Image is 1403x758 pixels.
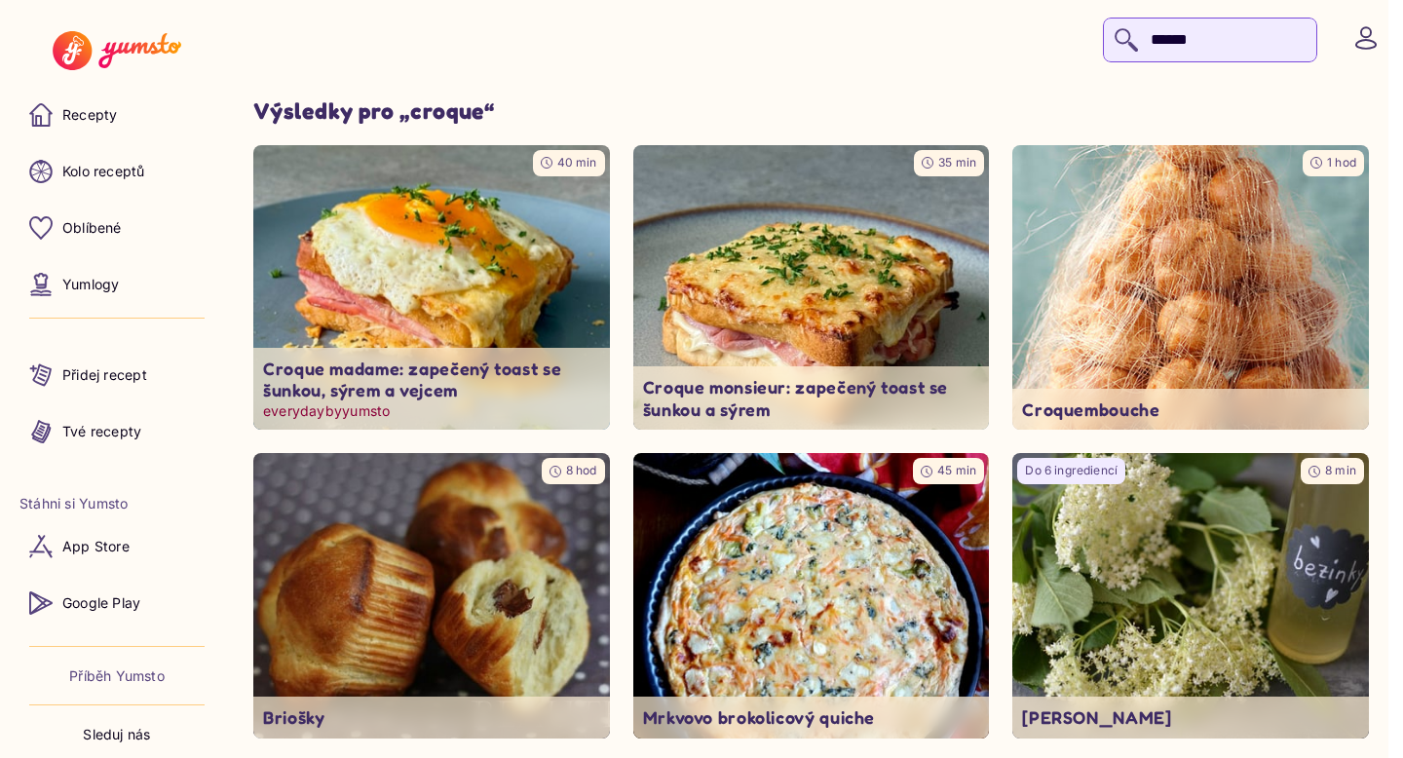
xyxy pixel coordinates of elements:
[19,408,214,455] a: Tvé recepty
[69,666,165,686] a: Příběh Yumsto
[62,422,141,441] p: Tvé recepty
[19,352,214,398] a: Přidej recept
[62,218,122,238] p: Oblíbené
[633,145,990,431] img: undefined
[19,205,214,251] a: Oblíbené
[19,148,214,195] a: Kolo receptů
[1012,145,1369,431] img: undefined
[1012,453,1369,739] a: undefinedDo 6 ingrediencí8 min[PERSON_NAME]
[557,155,597,170] span: 40 min
[19,92,214,138] a: Recepty
[1325,463,1356,477] span: 8 min
[53,31,180,70] img: Yumsto logo
[83,725,150,744] p: Sleduj nás
[19,494,214,513] li: Stáhni si Yumsto
[263,706,600,729] p: Briošky
[1022,398,1359,421] p: Croquembouche
[633,145,990,431] a: undefined35 minCroque monsieur: zapečený toast se šunkou a sýrem
[263,401,600,421] p: everydaybyyumsto
[19,261,214,308] a: Yumlogy
[1022,706,1359,729] p: [PERSON_NAME]
[643,376,980,420] p: Croque monsieur: zapečený toast se šunkou a sýrem
[62,537,130,556] p: App Store
[253,145,610,431] a: undefined40 minCroque madame: zapečený toast se šunkou, sýrem a vejcemeverydaybyyumsto
[633,453,990,739] a: undefined45 minMrkvovo brokolicový quiche
[1327,155,1356,170] span: 1 hod
[62,593,140,613] p: Google Play
[19,580,214,626] a: Google Play
[1025,463,1118,479] p: Do 6 ingrediencí
[62,275,119,294] p: Yumlogy
[19,523,214,570] a: App Store
[253,97,1369,126] h1: Výsledky pro „ croque “
[62,162,145,181] p: Kolo receptů
[937,463,976,477] span: 45 min
[633,453,990,739] img: undefined
[1012,145,1369,431] a: undefined1 hodCroquembouche
[253,453,610,739] img: undefined
[938,155,976,170] span: 35 min
[566,463,597,477] span: 8 hod
[62,105,117,125] p: Recepty
[643,706,980,729] p: Mrkvovo brokolicový quiche
[263,358,600,401] p: Croque madame: zapečený toast se šunkou, sýrem a vejcem
[62,365,147,385] p: Přidej recept
[245,137,619,436] img: undefined
[253,453,610,739] a: undefined8 hodBriošky
[1012,453,1369,739] img: undefined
